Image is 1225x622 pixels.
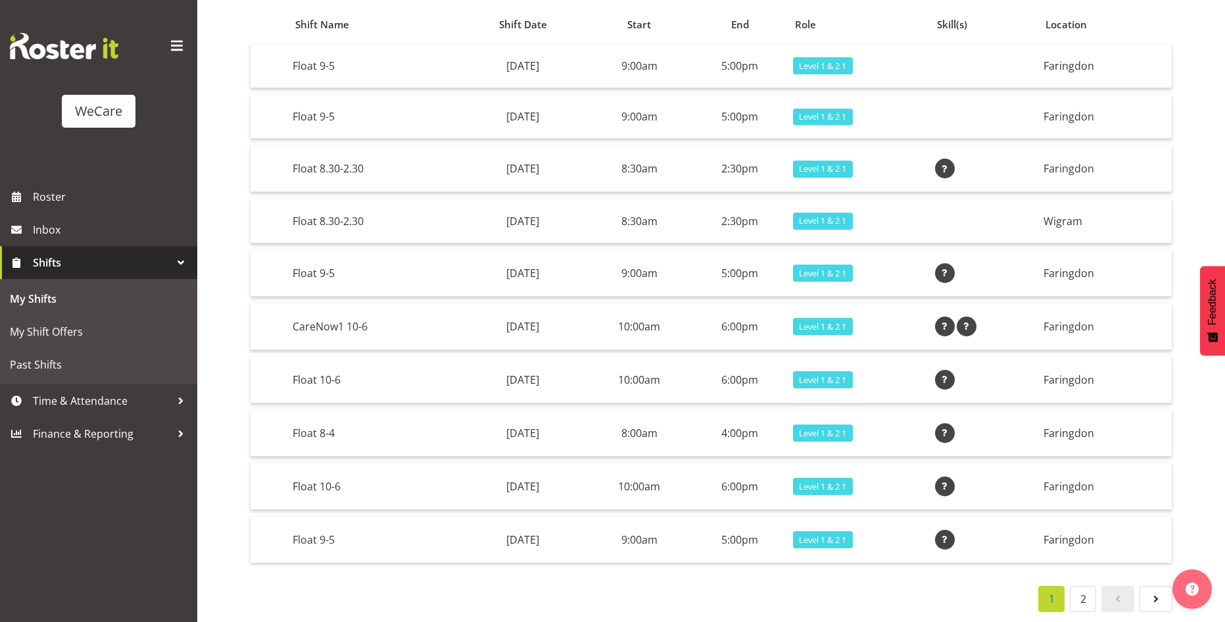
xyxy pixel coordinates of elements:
td: Float 9-5 [287,517,460,563]
span: My Shift Offers [10,322,187,342]
span: End [731,17,749,32]
button: Feedback - Show survey [1200,266,1225,355]
span: Start [627,17,651,32]
a: My Shifts [3,282,194,315]
span: My Shifts [10,289,187,309]
td: Faringdon [1038,463,1172,510]
span: Inbox [33,220,191,240]
span: Level 1 & 2 1 [799,321,846,333]
td: [DATE] [460,250,587,297]
span: Finance & Reporting [33,424,171,444]
td: Float 10-6 [287,357,460,403]
img: Rosterit website logo [10,33,118,59]
td: Faringdon [1038,145,1172,192]
td: 5:00pm [692,44,788,88]
td: Float 9-5 [287,250,460,297]
td: Float 9-5 [287,95,460,139]
td: [DATE] [460,357,587,403]
td: [DATE] [460,199,587,243]
td: 4:00pm [692,410,788,457]
td: [DATE] [460,44,587,88]
td: 6:00pm [692,303,788,350]
td: [DATE] [460,303,587,350]
td: 9:00am [587,44,692,88]
span: Shifts [33,253,171,272]
td: 5:00pm [692,517,788,563]
td: 6:00pm [692,357,788,403]
td: Faringdon [1038,44,1172,88]
td: 5:00pm [692,95,788,139]
span: Level 1 & 2 1 [799,163,846,175]
span: Role [795,17,816,32]
span: Skill(s) [937,17,967,32]
img: help-xxl-2.png [1186,583,1199,596]
td: Faringdon [1038,410,1172,457]
td: Float 9-5 [287,44,460,88]
td: 2:30pm [692,145,788,192]
td: CareNow1 10-6 [287,303,460,350]
td: [DATE] [460,463,587,510]
td: [DATE] [460,410,587,457]
span: Level 1 & 2 1 [799,111,846,123]
td: 10:00am [587,357,692,403]
span: Shift Name [295,17,349,32]
span: Level 1 & 2 1 [799,374,846,386]
span: Feedback [1207,279,1218,325]
td: 9:00am [587,95,692,139]
a: Past Shifts [3,348,194,381]
span: Level 1 & 2 1 [799,267,846,280]
div: WeCare [75,101,122,121]
td: Faringdon [1038,517,1172,563]
span: Roster [33,187,191,207]
span: Time & Attendance [33,391,171,411]
span: Past Shifts [10,355,187,375]
span: Level 1 & 2 1 [799,534,846,546]
td: [DATE] [460,95,587,139]
td: Faringdon [1038,250,1172,297]
td: Faringdon [1038,95,1172,139]
a: 2 [1070,586,1096,612]
span: Location [1045,17,1087,32]
span: Level 1 & 2 1 [799,427,846,440]
td: Faringdon [1038,357,1172,403]
span: Level 1 & 2 1 [799,480,846,493]
a: My Shift Offers [3,315,194,348]
td: 6:00pm [692,463,788,510]
span: Level 1 & 2 1 [799,60,846,72]
td: [DATE] [460,145,587,192]
td: Float 10-6 [287,463,460,510]
td: Faringdon [1038,303,1172,350]
td: 10:00am [587,303,692,350]
td: 10:00am [587,463,692,510]
td: Float 8-4 [287,410,460,457]
td: 9:00am [587,517,692,563]
td: 2:30pm [692,199,788,243]
td: 8:30am [587,199,692,243]
td: Float 8.30-2.30 [287,199,460,243]
span: Level 1 & 2 1 [799,215,846,227]
td: 8:30am [587,145,692,192]
td: 9:00am [587,250,692,297]
td: [DATE] [460,517,587,563]
td: 5:00pm [692,250,788,297]
td: Wigram [1038,199,1172,243]
td: 8:00am [587,410,692,457]
td: Float 8.30-2.30 [287,145,460,192]
span: Shift Date [499,17,547,32]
